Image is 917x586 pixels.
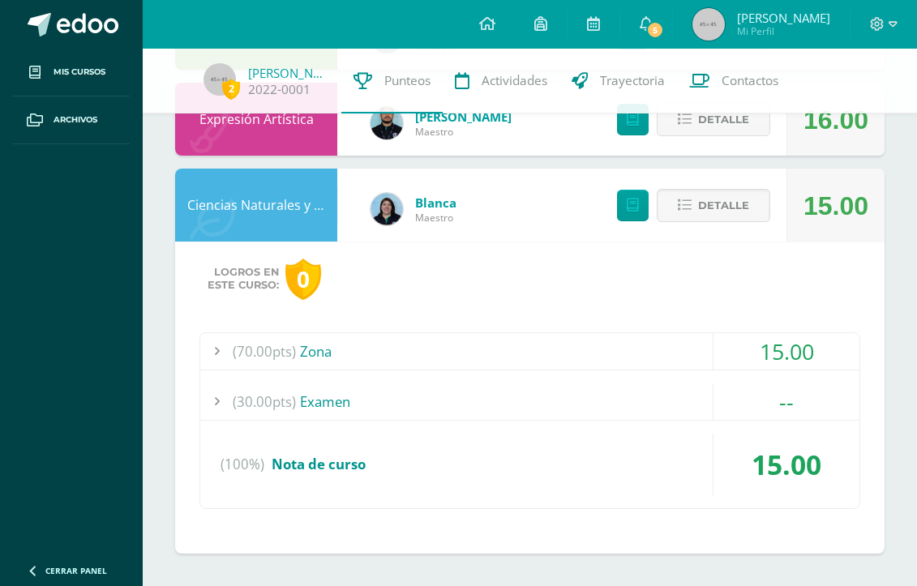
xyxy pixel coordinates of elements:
[657,103,770,136] button: Detalle
[221,434,264,495] span: (100%)
[54,113,97,126] span: Archivos
[371,193,403,225] img: 6df1b4a1ab8e0111982930b53d21c0fa.png
[737,10,830,26] span: [PERSON_NAME]
[677,49,791,113] a: Contactos
[13,49,130,96] a: Mis cursos
[384,72,431,89] span: Punteos
[482,72,547,89] span: Actividades
[222,79,240,99] span: 2
[415,125,512,139] span: Maestro
[248,65,329,81] a: [PERSON_NAME]
[415,195,456,211] a: Blanca
[248,81,311,98] a: 2022-0001
[204,63,236,96] img: 45x45
[713,333,859,370] div: 15.00
[200,383,859,420] div: Examen
[713,383,859,420] div: --
[200,333,859,370] div: Zona
[175,83,337,156] div: Expresión Artística
[698,190,749,220] span: Detalle
[415,109,512,125] a: [PERSON_NAME]
[646,21,664,39] span: 5
[559,49,677,113] a: Trayectoria
[208,266,279,292] span: Logros en este curso:
[54,66,105,79] span: Mis cursos
[803,169,868,242] div: 15.00
[713,434,859,495] div: 15.00
[233,333,296,370] span: (70.00pts)
[175,169,337,242] div: Ciencias Naturales y Lab
[285,259,321,300] div: 0
[803,83,868,156] div: 16.00
[737,24,830,38] span: Mi Perfil
[600,72,665,89] span: Trayectoria
[415,211,456,225] span: Maestro
[698,105,749,135] span: Detalle
[443,49,559,113] a: Actividades
[657,189,770,222] button: Detalle
[233,383,296,420] span: (30.00pts)
[371,107,403,139] img: 9f25a704c7e525b5c9fe1d8c113699e7.png
[722,72,778,89] span: Contactos
[13,96,130,144] a: Archivos
[272,455,366,473] span: Nota de curso
[45,565,107,576] span: Cerrar panel
[341,49,443,113] a: Punteos
[692,8,725,41] img: 45x45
